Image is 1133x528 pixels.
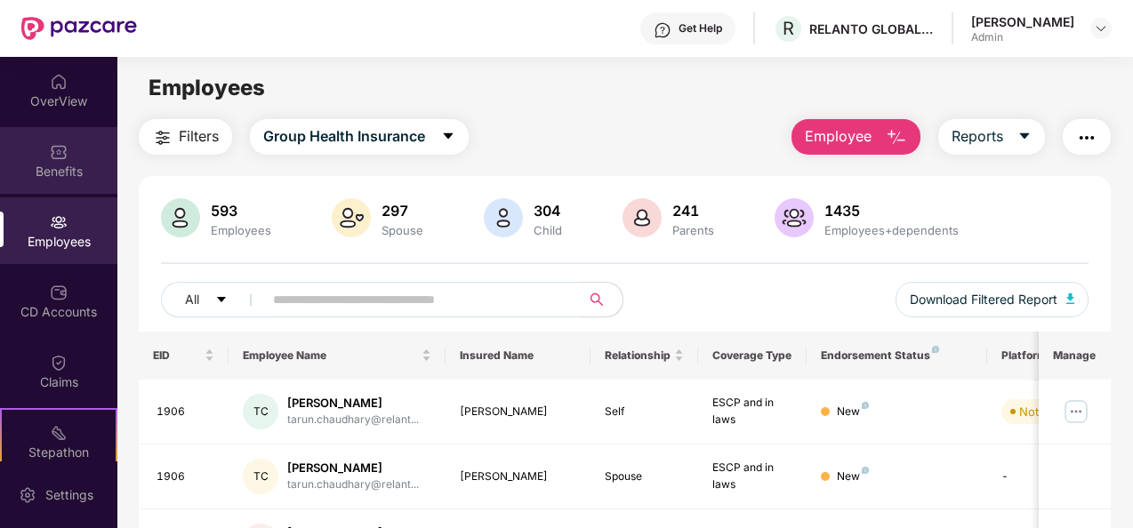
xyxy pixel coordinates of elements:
[250,119,469,155] button: Group Health Insurancecaret-down
[185,290,199,309] span: All
[332,198,371,237] img: svg+xml;base64,PHN2ZyB4bWxucz0iaHR0cDovL3d3dy53My5vcmcvMjAwMC9zdmciIHhtbG5zOnhsaW5rPSJodHRwOi8vd3...
[19,486,36,504] img: svg+xml;base64,PHN2ZyBpZD0iU2V0dGluZy0yMHgyMCIgeG1sbnM9Imh0dHA6Ly93d3cudzMub3JnLzIwMDAvc3ZnIiB3aW...
[161,282,269,317] button: Allcaret-down
[21,17,137,40] img: New Pazcare Logo
[530,223,566,237] div: Child
[605,404,685,420] div: Self
[287,412,419,428] div: tarun.chaudhary@relant...
[179,125,219,148] span: Filters
[149,75,265,100] span: Employees
[605,468,685,485] div: Spouse
[805,125,872,148] span: Employee
[153,348,202,363] span: EID
[460,468,576,485] div: [PERSON_NAME]
[446,332,591,380] th: Insured Name
[837,468,869,485] div: New
[1062,397,1090,426] img: manageButton
[837,404,869,420] div: New
[243,394,278,429] div: TC
[157,468,215,485] div: 1906
[243,459,278,494] div: TC
[152,127,173,148] img: svg+xml;base64,PHN2ZyB4bWxucz0iaHR0cDovL3d3dy53My5vcmcvMjAwMC9zdmciIHdpZHRoPSIyNCIgaGVpZ2h0PSIyNC...
[862,402,869,409] img: svg+xml;base64,PHN2ZyB4bWxucz0iaHR0cDovL3d3dy53My5vcmcvMjAwMC9zdmciIHdpZHRoPSI4IiBoZWlnaHQ9IjgiIH...
[50,284,68,301] img: svg+xml;base64,PHN2ZyBpZD0iQ0RfQWNjb3VudHMiIGRhdGEtbmFtZT0iQ0QgQWNjb3VudHMiIHhtbG5zPSJodHRwOi8vd3...
[775,198,814,237] img: svg+xml;base64,PHN2ZyB4bWxucz0iaHR0cDovL3d3dy53My5vcmcvMjAwMC9zdmciIHhtbG5zOnhsaW5rPSJodHRwOi8vd3...
[139,119,232,155] button: Filters
[698,332,807,380] th: Coverage Type
[460,404,576,420] div: [PERSON_NAME]
[669,223,718,237] div: Parents
[287,460,419,476] div: [PERSON_NAME]
[821,223,962,237] div: Employees+dependents
[1001,348,1099,363] div: Platform Status
[679,21,722,36] div: Get Help
[215,293,228,308] span: caret-down
[591,332,699,380] th: Relationship
[821,348,973,363] div: Endorsement Status
[139,332,229,380] th: EID
[50,143,68,161] img: svg+xml;base64,PHN2ZyBpZD0iQmVuZWZpdHMiIHhtbG5zPSJodHRwOi8vd3d3LnczLm9yZy8yMDAwL3N2ZyIgd2lkdGg9Ij...
[809,20,934,37] div: RELANTO GLOBAL PRIVATE LIMITED
[243,348,418,363] span: Employee Name
[207,202,275,220] div: 593
[287,476,419,493] div: tarun.chaudhary@relant...
[157,404,215,420] div: 1906
[605,348,671,363] span: Relationship
[971,13,1074,30] div: [PERSON_NAME]
[1076,127,1097,148] img: svg+xml;base64,PHN2ZyB4bWxucz0iaHR0cDovL3d3dy53My5vcmcvMjAwMC9zdmciIHdpZHRoPSIyNCIgaGVpZ2h0PSIyNC...
[971,30,1074,44] div: Admin
[1039,332,1111,380] th: Manage
[896,282,1089,317] button: Download Filtered Report
[441,129,455,145] span: caret-down
[932,346,939,353] img: svg+xml;base64,PHN2ZyB4bWxucz0iaHR0cDovL3d3dy53My5vcmcvMjAwMC9zdmciIHdpZHRoPSI4IiBoZWlnaHQ9IjgiIH...
[654,21,671,39] img: svg+xml;base64,PHN2ZyBpZD0iSGVscC0zMngzMiIgeG1sbnM9Imh0dHA6Ly93d3cudzMub3JnLzIwMDAvc3ZnIiB3aWR0aD...
[287,395,419,412] div: [PERSON_NAME]
[1094,21,1108,36] img: svg+xml;base64,PHN2ZyBpZD0iRHJvcGRvd24tMzJ4MzIiIHhtbG5zPSJodHRwOi8vd3d3LnczLm9yZy8yMDAwL3N2ZyIgd2...
[886,127,907,148] img: svg+xml;base64,PHN2ZyB4bWxucz0iaHR0cDovL3d3dy53My5vcmcvMjAwMC9zdmciIHhtbG5zOnhsaW5rPSJodHRwOi8vd3...
[579,292,614,307] span: search
[669,202,718,220] div: 241
[50,73,68,91] img: svg+xml;base64,PHN2ZyBpZD0iSG9tZSIgeG1sbnM9Imh0dHA6Ly93d3cudzMub3JnLzIwMDAvc3ZnIiB3aWR0aD0iMjAiIG...
[712,395,792,428] div: ESCP and in laws
[378,202,427,220] div: 297
[484,198,523,237] img: svg+xml;base64,PHN2ZyB4bWxucz0iaHR0cDovL3d3dy53My5vcmcvMjAwMC9zdmciIHhtbG5zOnhsaW5rPSJodHRwOi8vd3...
[623,198,662,237] img: svg+xml;base64,PHN2ZyB4bWxucz0iaHR0cDovL3d3dy53My5vcmcvMjAwMC9zdmciIHhtbG5zOnhsaW5rPSJodHRwOi8vd3...
[530,202,566,220] div: 304
[50,424,68,442] img: svg+xml;base64,PHN2ZyB4bWxucz0iaHR0cDovL3d3dy53My5vcmcvMjAwMC9zdmciIHdpZHRoPSIyMSIgaGVpZ2h0PSIyMC...
[2,444,116,461] div: Stepathon
[712,460,792,493] div: ESCP and in laws
[263,125,425,148] span: Group Health Insurance
[207,223,275,237] div: Employees
[161,198,200,237] img: svg+xml;base64,PHN2ZyB4bWxucz0iaHR0cDovL3d3dy53My5vcmcvMjAwMC9zdmciIHhtbG5zOnhsaW5rPSJodHRwOi8vd3...
[40,486,99,504] div: Settings
[821,202,962,220] div: 1435
[50,354,68,372] img: svg+xml;base64,PHN2ZyBpZD0iQ2xhaW0iIHhtbG5zPSJodHRwOi8vd3d3LnczLm9yZy8yMDAwL3N2ZyIgd2lkdGg9IjIwIi...
[1019,403,1084,420] div: Not Verified
[987,444,1113,509] td: -
[938,119,1045,155] button: Reportscaret-down
[791,119,920,155] button: Employee
[579,282,623,317] button: search
[50,213,68,231] img: svg+xml;base64,PHN2ZyBpZD0iRW1wbG95ZWVzIiB4bWxucz0iaHR0cDovL3d3dy53My5vcmcvMjAwMC9zdmciIHdpZHRoPS...
[783,18,794,39] span: R
[1066,293,1075,304] img: svg+xml;base64,PHN2ZyB4bWxucz0iaHR0cDovL3d3dy53My5vcmcvMjAwMC9zdmciIHhtbG5zOnhsaW5rPSJodHRwOi8vd3...
[862,467,869,474] img: svg+xml;base64,PHN2ZyB4bWxucz0iaHR0cDovL3d3dy53My5vcmcvMjAwMC9zdmciIHdpZHRoPSI4IiBoZWlnaHQ9IjgiIH...
[910,290,1057,309] span: Download Filtered Report
[229,332,446,380] th: Employee Name
[378,223,427,237] div: Spouse
[1017,129,1032,145] span: caret-down
[952,125,1003,148] span: Reports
